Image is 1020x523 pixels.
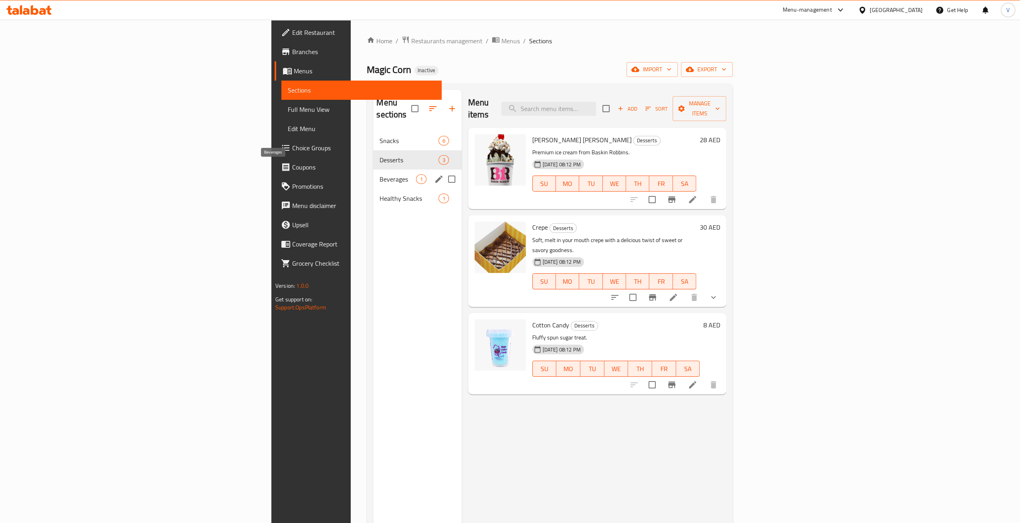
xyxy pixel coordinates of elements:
[292,239,435,249] span: Coverage Report
[649,176,673,192] button: FR
[373,131,461,150] div: Snacks6
[288,124,435,133] span: Edit Menu
[536,363,553,375] span: SU
[626,176,649,192] button: TH
[486,36,489,46] li: /
[584,363,601,375] span: TU
[704,288,723,307] button: show more
[532,134,632,146] span: [PERSON_NAME] [PERSON_NAME]
[539,161,584,168] span: [DATE] 08:12 PM
[292,201,435,210] span: Menu disclaimer
[539,346,584,353] span: [DATE] 08:12 PM
[380,136,438,145] span: Snacks
[275,23,442,42] a: Edit Restaurant
[439,195,448,202] span: 1
[292,162,435,172] span: Coupons
[532,176,556,192] button: SU
[870,6,923,14] div: [GEOGRAPHIC_DATA]
[704,375,723,394] button: delete
[532,333,700,343] p: Fluffy spun sugar treat.
[296,281,309,291] span: 1.0.0
[582,276,599,287] span: TU
[532,221,548,233] span: Crepe
[288,105,435,114] span: Full Menu View
[614,103,640,115] button: Add
[275,196,442,215] a: Menu disclaimer
[373,189,461,208] div: Healthy Snacks1
[433,173,445,185] button: edit
[275,294,312,305] span: Get support on:
[492,36,520,46] a: Menus
[676,276,693,287] span: SA
[582,178,599,190] span: TU
[288,85,435,95] span: Sections
[606,276,623,287] span: WE
[292,220,435,230] span: Upsell
[275,254,442,273] a: Grocery Checklist
[294,66,435,76] span: Menus
[571,321,598,330] span: Desserts
[559,276,576,287] span: MO
[292,143,435,153] span: Choice Groups
[439,156,448,164] span: 3
[442,99,462,118] button: Add section
[673,96,726,121] button: Manage items
[475,319,526,371] img: Cotton Candy
[292,182,435,191] span: Promotions
[603,176,626,192] button: WE
[532,235,697,255] p: Soft, melt in your mouth crepe with a delicious twist of sweet or savory goodness.
[669,293,678,302] a: Edit menu item
[292,258,435,268] span: Grocery Checklist
[644,376,660,393] span: Select to update
[634,136,660,145] span: Desserts
[640,103,673,115] span: Sort items
[380,194,438,203] span: Healthy Snacks
[501,36,520,46] span: Menus
[501,102,596,116] input: search
[380,155,438,165] span: Desserts
[416,176,426,183] span: 1
[579,273,602,289] button: TU
[603,273,626,289] button: WE
[687,65,726,75] span: export
[275,234,442,254] a: Coverage Report
[685,288,704,307] button: delete
[598,100,614,117] span: Select section
[649,273,673,289] button: FR
[703,319,720,331] h6: 8 AED
[539,258,584,266] span: [DATE] 08:12 PM
[438,194,448,203] div: items
[628,361,652,377] button: TH
[688,380,697,390] a: Edit menu item
[681,62,733,77] button: export
[676,361,700,377] button: SA
[579,176,602,192] button: TU
[645,104,667,113] span: Sort
[292,28,435,37] span: Edit Restaurant
[629,178,646,190] span: TH
[406,100,423,117] span: Select all sections
[704,190,723,209] button: delete
[275,302,326,313] a: Support.OpsPlatform
[275,215,442,234] a: Upsell
[281,81,442,100] a: Sections
[275,42,442,61] a: Branches
[626,62,678,77] button: import
[292,47,435,57] span: Branches
[275,61,442,81] a: Menus
[281,100,442,119] a: Full Menu View
[655,363,673,375] span: FR
[559,363,577,375] span: MO
[643,288,662,307] button: Branch-specific-item
[532,147,697,158] p: Premium ice cream from Baskin Robbins.
[606,178,623,190] span: WE
[475,134,526,186] img: Baskin Robbins
[571,321,598,331] div: Desserts
[475,222,526,273] img: Crepe
[652,276,669,287] span: FR
[468,97,492,121] h2: Menu items
[631,363,649,375] span: TH
[633,136,660,145] div: Desserts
